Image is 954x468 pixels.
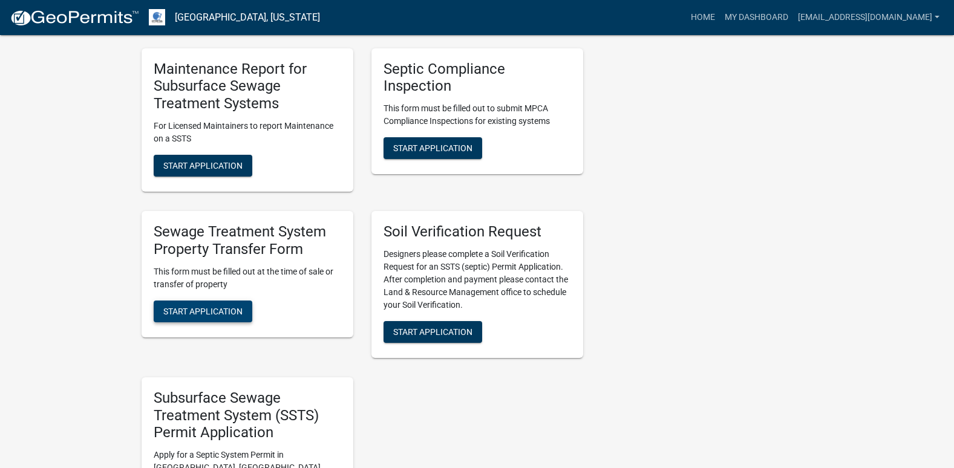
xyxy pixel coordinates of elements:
[175,7,320,28] a: [GEOGRAPHIC_DATA], [US_STATE]
[393,327,472,336] span: Start Application
[154,223,341,258] h5: Sewage Treatment System Property Transfer Form
[163,306,243,316] span: Start Application
[154,301,252,322] button: Start Application
[163,161,243,171] span: Start Application
[384,321,482,343] button: Start Application
[686,6,720,29] a: Home
[384,248,571,311] p: Designers please complete a Soil Verification Request for an SSTS (septic) Permit Application. Af...
[720,6,793,29] a: My Dashboard
[154,389,341,441] h5: Subsurface Sewage Treatment System (SSTS) Permit Application
[154,265,341,291] p: This form must be filled out at the time of sale or transfer of property
[393,143,472,153] span: Start Application
[384,223,571,241] h5: Soil Verification Request
[793,6,944,29] a: [EMAIL_ADDRESS][DOMAIN_NAME]
[384,102,571,128] p: This form must be filled out to submit MPCA Compliance Inspections for existing systems
[384,137,482,159] button: Start Application
[384,60,571,96] h5: Septic Compliance Inspection
[154,155,252,177] button: Start Application
[154,120,341,145] p: For Licensed Maintainers to report Maintenance on a SSTS
[154,60,341,112] h5: Maintenance Report for Subsurface Sewage Treatment Systems
[149,9,165,25] img: Otter Tail County, Minnesota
